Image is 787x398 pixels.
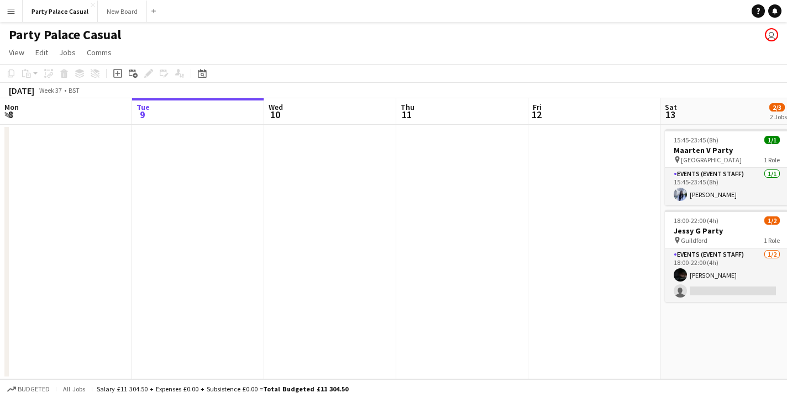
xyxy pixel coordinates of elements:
span: View [9,47,24,57]
span: 12 [531,108,542,121]
span: 9 [135,108,150,121]
span: Total Budgeted £11 304.50 [263,385,348,393]
span: 1 Role [764,236,780,245]
span: Tue [137,102,150,112]
span: 18:00-22:00 (4h) [674,216,718,225]
span: 1 Role [764,156,780,164]
a: Jobs [55,45,80,60]
a: View [4,45,29,60]
div: Salary £11 304.50 + Expenses £0.00 + Subsistence £0.00 = [97,385,348,393]
span: 8 [3,108,19,121]
button: Budgeted [6,383,51,395]
span: Mon [4,102,19,112]
span: 1/2 [764,216,780,225]
span: Jobs [59,47,76,57]
app-user-avatar: Nicole Nkansah [765,28,778,41]
span: Sat [665,102,677,112]
h1: Party Palace Casual [9,26,121,43]
span: All jobs [61,385,87,393]
span: [GEOGRAPHIC_DATA] [681,156,742,164]
a: Edit [31,45,53,60]
span: 2/3 [769,103,785,112]
button: Party Palace Casual [23,1,98,22]
button: New Board [98,1,147,22]
span: 11 [399,108,415,121]
span: Week 37 [36,86,64,94]
span: Comms [87,47,112,57]
span: Fri [533,102,542,112]
span: Guildford [681,236,707,245]
div: [DATE] [9,85,34,96]
span: 13 [663,108,677,121]
div: BST [69,86,80,94]
span: 15:45-23:45 (8h) [674,136,718,144]
span: Wed [269,102,283,112]
a: Comms [82,45,116,60]
div: 2 Jobs [770,113,787,121]
span: Thu [401,102,415,112]
span: Edit [35,47,48,57]
span: Budgeted [18,385,50,393]
span: 10 [267,108,283,121]
span: 1/1 [764,136,780,144]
